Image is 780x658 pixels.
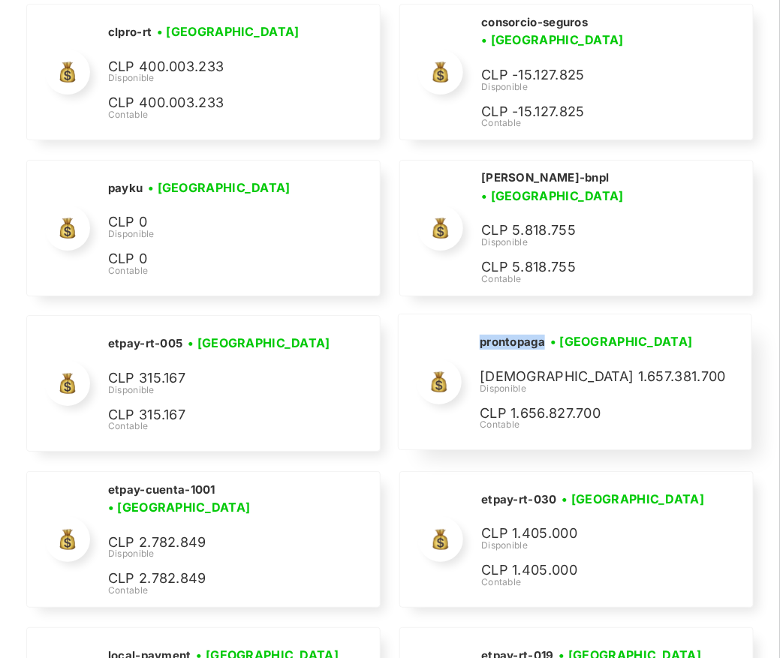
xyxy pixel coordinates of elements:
div: Contable [481,575,709,589]
p: CLP 315.167 [108,368,333,389]
h2: etpay-rt-005 [108,336,183,351]
p: CLP -15.127.825 [481,65,706,86]
h2: clpro-rt [108,25,152,40]
div: Disponible [108,71,333,85]
div: Disponible [108,227,333,241]
p: CLP -15.127.825 [481,101,706,123]
h2: [PERSON_NAME]-bnpl [481,170,609,185]
div: Disponible [108,547,362,560]
div: Disponible [480,382,726,395]
h3: • [GEOGRAPHIC_DATA] [108,498,251,516]
div: Disponible [108,383,336,397]
h2: payku [108,181,143,196]
h2: etpay-rt-030 [481,492,557,507]
p: CLP 5.818.755 [481,220,706,242]
div: Disponible [481,80,735,94]
p: CLP 1.405.000 [481,560,706,581]
p: CLP 2.782.849 [108,568,333,590]
h2: consorcio-seguros [481,15,588,30]
p: CLP 2.782.849 [108,532,333,554]
div: Contable [108,108,333,122]
h3: • [GEOGRAPHIC_DATA] [481,187,624,205]
h3: • [GEOGRAPHIC_DATA] [481,31,624,49]
h2: prontopaga [480,335,545,350]
h3: • [GEOGRAPHIC_DATA] [562,490,705,508]
p: CLP 400.003.233 [108,92,333,114]
div: Contable [481,116,735,130]
p: CLP 5.818.755 [481,257,706,278]
p: CLP 315.167 [108,404,333,426]
p: CLP 1.656.827.700 [480,403,705,425]
p: CLP 400.003.233 [108,56,333,78]
div: Disponible [481,539,709,552]
div: Contable [481,272,735,286]
p: CLP 1.405.000 [481,523,706,545]
div: Disponible [481,236,735,249]
p: CLP 0 [108,212,333,233]
div: Contable [108,264,333,278]
h3: • [GEOGRAPHIC_DATA] [550,332,693,350]
div: Contable [480,418,726,431]
h3: • [GEOGRAPHIC_DATA] [148,179,291,197]
p: [DEMOGRAPHIC_DATA] 1.657.381.700 [480,366,726,388]
h3: • [GEOGRAPHIC_DATA] [188,334,330,352]
div: Contable [108,584,362,597]
p: CLP 0 [108,248,333,270]
div: Contable [108,419,336,433]
h3: • [GEOGRAPHIC_DATA] [157,23,300,41]
h2: etpay-cuenta-1001 [108,482,215,497]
